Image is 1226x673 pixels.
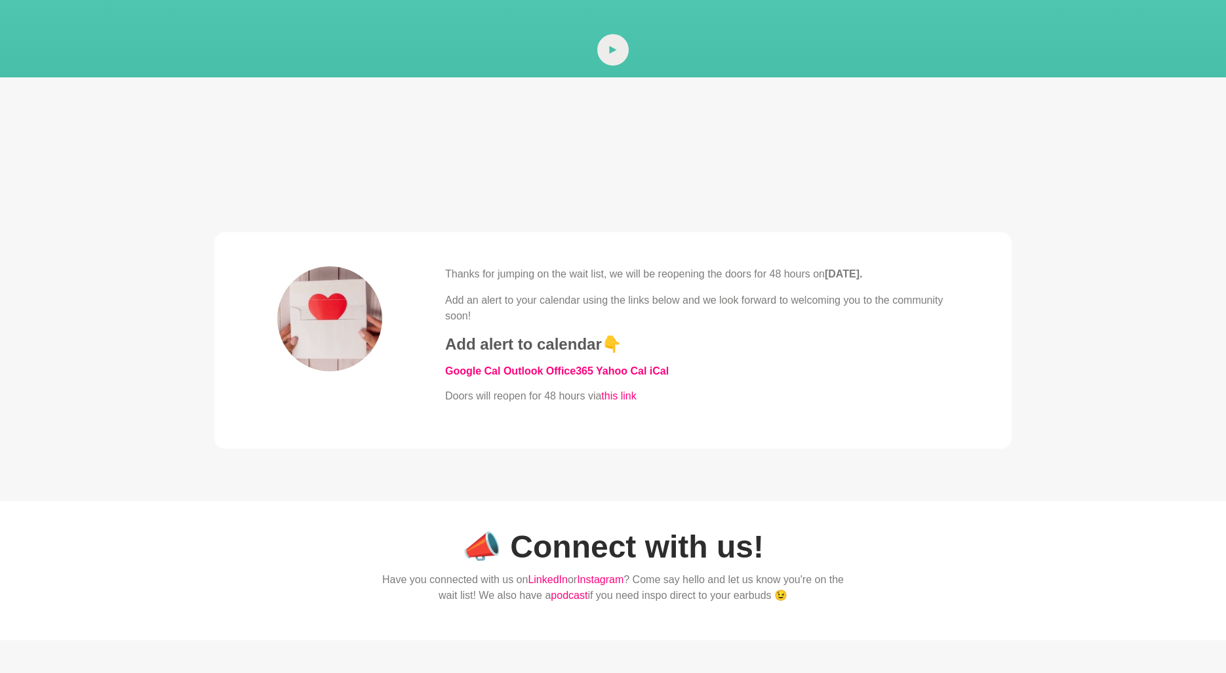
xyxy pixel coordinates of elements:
p: Doors will reopen for 48 hours via [445,388,949,404]
a: Outlook [504,365,543,377]
a: iCal [650,365,669,377]
a: LinkedIn [528,574,568,585]
p: Thanks for jumping on the wait list, we will be reopening the doors for 48 hours on [445,266,949,282]
h4: Add alert to calendar👇 [445,335,949,354]
h1: 📣 Connect with us! [382,527,844,567]
a: podcast [551,590,587,601]
a: ​Google Cal [445,365,500,377]
p: Add an alert to your calendar using the links below and we look forward to welcoming you to the c... [445,293,949,324]
strong: [DATE]. [825,268,862,279]
a: this link [601,390,636,401]
a: Office365 [546,365,593,377]
p: Have you connected with us on or ? Come say hello and let us know you're on the wait list! We als... [382,572,844,603]
a: Instagram [577,574,623,585]
a: Yahoo Cal [596,365,646,377]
